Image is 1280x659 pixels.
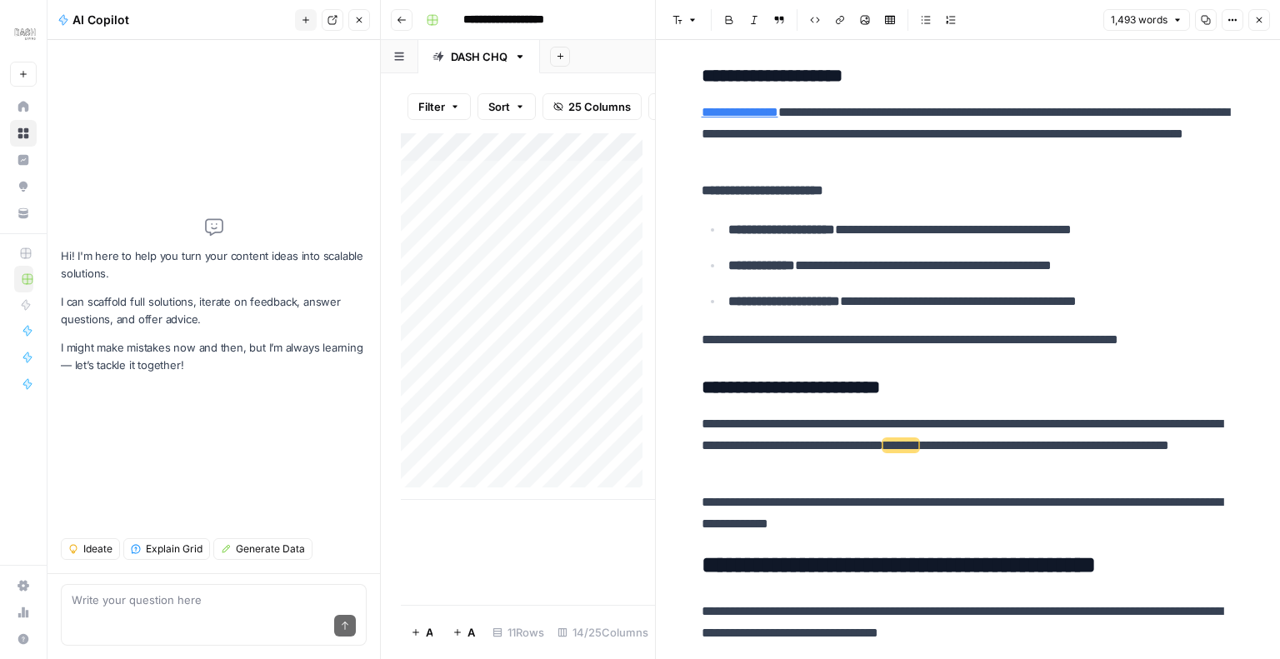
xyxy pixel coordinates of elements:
[477,93,536,120] button: Sort
[61,538,120,560] button: Ideate
[10,572,37,599] a: Settings
[10,93,37,120] a: Home
[568,98,631,115] span: 25 Columns
[426,624,432,641] span: Add Row
[83,542,112,557] span: Ideate
[10,120,37,147] a: Browse
[551,619,655,646] div: 14/25 Columns
[61,247,367,282] p: Hi! I'm here to help you turn your content ideas into scalable solutions.
[442,619,486,646] button: Add 10 Rows
[542,93,642,120] button: 25 Columns
[1111,12,1167,27] span: 1,493 words
[10,19,40,49] img: Dash Logo
[10,599,37,626] a: Usage
[10,200,37,227] a: Your Data
[467,624,476,641] span: Add 10 Rows
[451,48,507,65] div: DASH CHQ
[407,93,471,120] button: Filter
[123,538,210,560] button: Explain Grid
[61,293,367,328] p: I can scaffold full solutions, iterate on feedback, answer questions, and offer advice.
[10,173,37,200] a: Opportunities
[10,13,37,55] button: Workspace: Dash
[1103,9,1190,31] button: 1,493 words
[486,619,551,646] div: 11 Rows
[488,98,510,115] span: Sort
[10,626,37,652] button: Help + Support
[213,538,312,560] button: Generate Data
[61,339,367,374] p: I might make mistakes now and then, but I’m always learning — let’s tackle it together!
[57,12,290,28] div: AI Copilot
[418,98,445,115] span: Filter
[401,619,442,646] button: Add Row
[418,40,540,73] a: DASH CHQ
[236,542,305,557] span: Generate Data
[10,147,37,173] a: Insights
[146,542,202,557] span: Explain Grid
